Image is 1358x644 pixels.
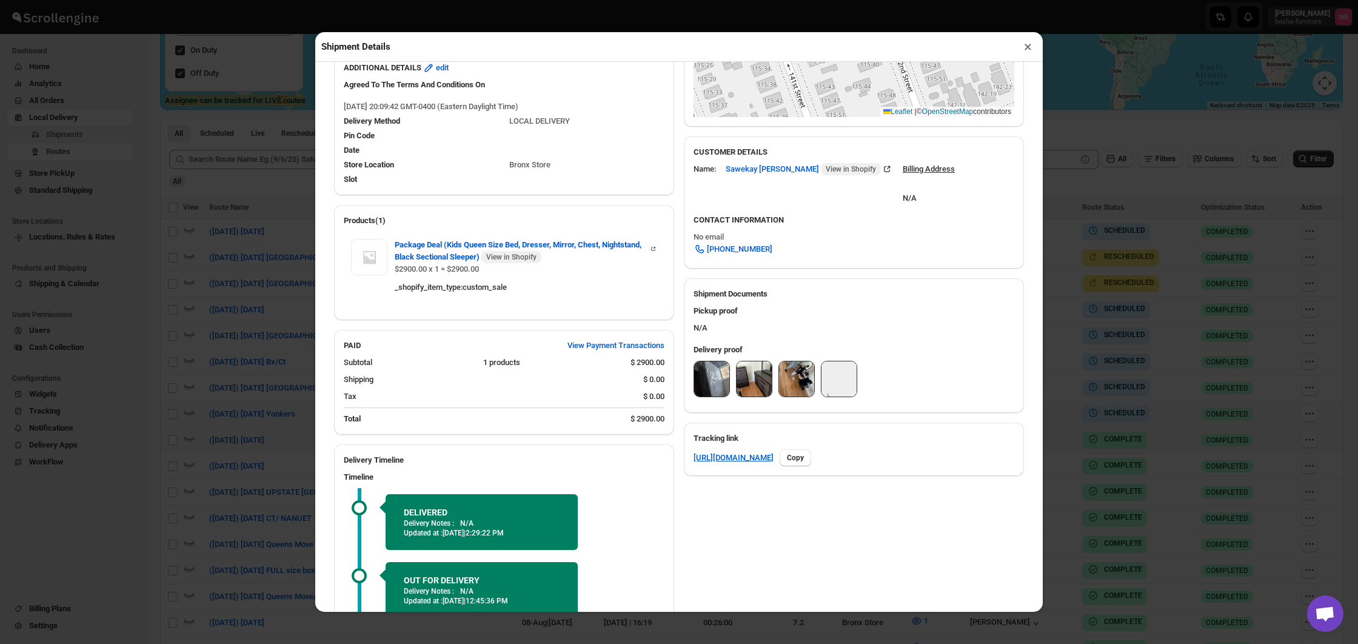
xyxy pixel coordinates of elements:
[694,344,1014,356] h3: Delivery proof
[694,288,1014,300] h2: Shipment Documents
[344,454,664,466] h2: Delivery Timeline
[344,116,400,126] span: Delivery Method
[344,471,664,483] h3: Timeline
[567,340,664,352] span: View Payment Transactions
[395,240,657,249] a: Package Deal (Kids Queen Size Bed, Dresser, Mirror, Chest, Nightstand, Black Sectional Sleeper) V...
[737,361,772,397] img: GQbAKamMm3vOjt_n8mPvJ.jpg
[443,597,508,605] span: [DATE] | 12:45:36 PM
[509,116,570,126] span: LOCAL DELIVERY
[922,107,974,116] a: OpenStreetMap
[460,586,473,596] p: N/A
[684,300,1024,339] div: N/A
[821,361,857,397] img: UrqC7JNGN1I1GvOKoPxaT.png
[630,413,664,425] div: $ 2900.00
[694,163,716,175] div: Name:
[344,340,361,352] h2: PAID
[395,264,479,273] span: $2900.00 x 1 = $2900.00
[404,506,560,518] h2: DELIVERED
[321,41,390,53] h2: Shipment Details
[443,529,504,537] span: [DATE] | 2:29:22 PM
[883,107,912,116] a: Leaflet
[726,164,893,173] a: Sawekay [PERSON_NAME] View in Shopify
[344,80,485,89] span: Agreed To The Terms And Conditions On
[694,305,1014,317] h3: Pickup proof
[643,374,664,386] div: $ 0.00
[344,160,394,169] span: Store Location
[344,414,361,423] b: Total
[686,240,780,259] a: [PHONE_NUMBER]
[694,214,1014,226] h3: CONTACT INFORMATION
[404,586,454,596] p: Delivery Notes :
[880,107,1014,117] div: © contributors
[903,180,955,204] div: N/A
[560,336,672,355] button: View Payment Transactions
[509,160,550,169] span: Bronx Store
[404,596,560,606] p: Updated at :
[344,62,421,74] b: ADDITIONAL DETAILS
[404,528,560,538] p: Updated at :
[643,391,664,403] div: $ 0.00
[779,361,814,397] img: kNM_PCUuKqTQdAX17eqvl.jpg
[351,239,387,275] img: Item
[344,391,634,403] div: Tax
[915,107,917,116] span: |
[344,102,518,111] span: [DATE] 20:09:42 GMT-0400 (Eastern Daylight Time)
[780,449,811,466] button: Copy
[395,281,657,293] div: _shopify_item_type : custom_sale
[436,62,449,74] span: edit
[694,146,1014,158] h3: CUSTOMER DETAILS
[344,146,360,155] span: Date
[787,453,804,463] span: Copy
[694,432,1014,444] h3: Tracking link
[1019,38,1037,55] button: ×
[483,357,621,369] div: 1 products
[903,164,955,173] u: Billing Address
[344,215,664,227] h2: Products(1)
[630,357,664,369] div: $ 2900.00
[694,232,724,241] span: No email
[404,518,454,528] p: Delivery Notes :
[415,58,456,78] button: edit
[404,574,560,586] h2: OUT FOR DELIVERY
[486,252,537,262] span: View in Shopify
[826,164,876,174] span: View in Shopify
[344,357,473,369] div: Subtotal
[726,163,881,175] span: Sawekay [PERSON_NAME]
[694,361,729,397] img: u7eO2Oxs9NwwExIHgKiCc.jpg
[344,131,375,140] span: Pin Code
[1307,595,1343,632] a: Open chat
[344,374,634,386] div: Shipping
[707,243,772,255] span: [PHONE_NUMBER]
[344,175,357,184] span: Slot
[395,239,649,263] span: Package Deal (Kids Queen Size Bed, Dresser, Mirror, Chest, Nightstand, Black Sectional Sleeper)
[694,452,774,464] a: [URL][DOMAIN_NAME]
[460,518,473,528] p: N/A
